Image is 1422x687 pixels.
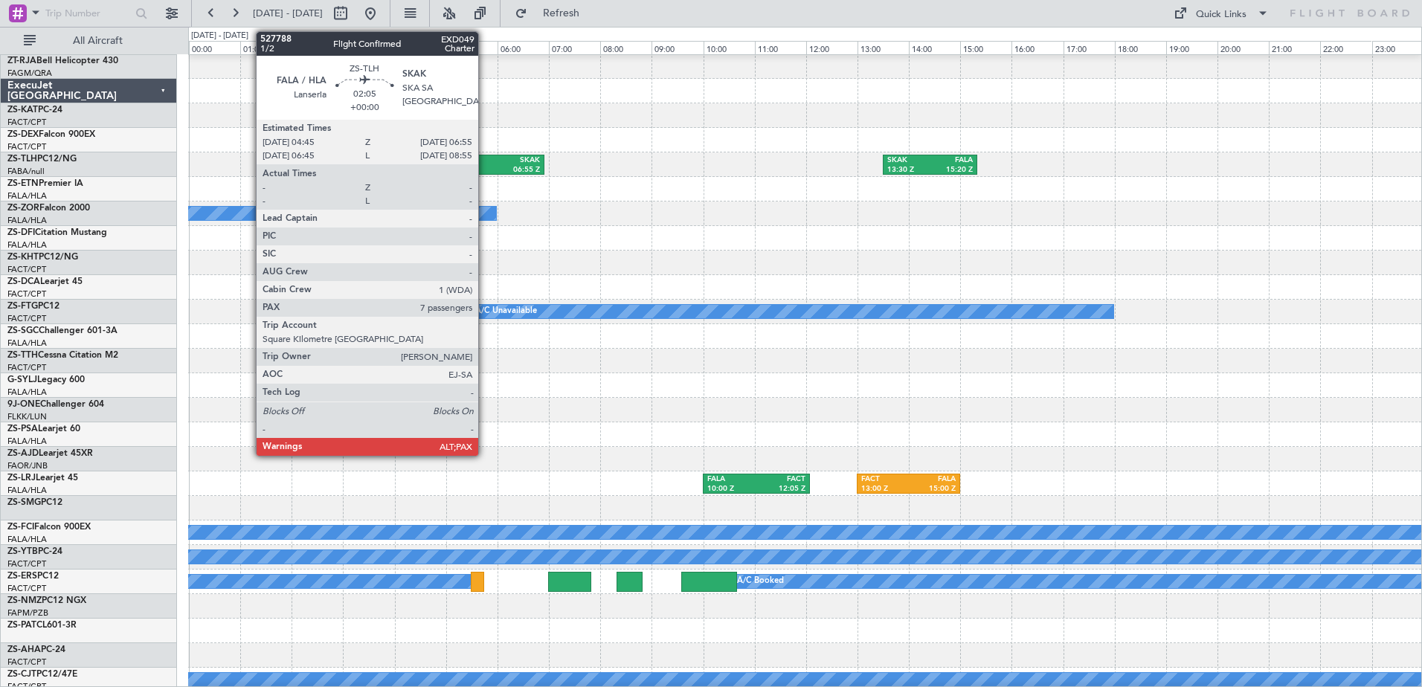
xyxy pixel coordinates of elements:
a: FAGM/QRA [7,68,52,79]
div: 14:00 [909,41,960,54]
div: 21:00 [1269,41,1320,54]
div: 06:55 Z [489,165,540,175]
div: 06:00 [498,41,549,54]
div: 02:00 [292,41,343,54]
a: FALA/HLA [7,190,47,201]
span: ZT-RJA [7,57,36,65]
div: 11:00 [755,41,806,54]
a: ZS-TLHPC12/NG [7,155,77,164]
a: FALA/HLA [7,485,47,496]
div: 16:00 [1011,41,1063,54]
div: FALA [930,155,973,166]
span: ZS-PSA [7,425,38,433]
span: ZS-FTG [7,302,38,311]
a: ZS-FTGPC12 [7,302,59,311]
div: FALA [908,474,955,485]
a: ZS-KHTPC12/NG [7,253,78,262]
div: 07:00 [549,41,600,54]
span: 9J-ONE [7,400,40,409]
a: FAOR/JNB [7,460,48,471]
span: ZS-KAT [7,106,38,115]
span: ZS-TTH [7,351,38,360]
a: FLKK/LUN [7,411,47,422]
span: ZS-ERS [7,572,37,581]
div: 12:00 [806,41,858,54]
span: All Aircraft [39,36,157,46]
a: ZS-KATPC-24 [7,106,62,115]
div: 20:00 [1217,41,1269,54]
div: 15:00 [960,41,1011,54]
span: ZS-AHA [7,645,41,654]
a: ZS-NMZPC12 NGX [7,596,86,605]
a: FALA/HLA [7,338,47,349]
button: Quick Links [1166,1,1276,25]
a: ZS-AJDLearjet 45XR [7,449,93,458]
a: FACT/CPT [7,141,46,152]
div: 04:00 [395,41,446,54]
div: 10:00 Z [707,484,756,494]
a: ZS-FCIFalcon 900EX [7,523,91,532]
div: 13:30 Z [887,165,930,175]
div: 15:00 Z [908,484,955,494]
a: FALA/HLA [7,215,47,226]
div: A/C Unavailable [475,300,537,323]
a: FABA/null [7,166,45,177]
a: ZS-SGCChallenger 601-3A [7,326,118,335]
a: ZS-ZORFalcon 2000 [7,204,90,213]
div: 15:20 Z [930,165,973,175]
a: FACT/CPT [7,117,46,128]
div: FACT [861,474,908,485]
div: [DATE] - [DATE] [191,30,248,42]
a: FACT/CPT [7,313,46,324]
span: ZS-TLH [7,155,37,164]
div: 13:00 Z [861,484,908,494]
a: ZS-CJTPC12/47E [7,670,77,679]
a: ZS-AHAPC-24 [7,645,65,654]
a: FACT/CPT [7,583,46,594]
a: ZS-DCALearjet 45 [7,277,83,286]
span: ZS-YTB [7,547,38,556]
div: 01:00 [240,41,292,54]
a: ZS-LRJLearjet 45 [7,474,78,483]
a: FAPM/PZB [7,607,48,619]
a: FACT/CPT [7,657,46,668]
a: G-SYLJLegacy 600 [7,375,85,384]
span: ZS-SGC [7,326,39,335]
a: 9J-ONEChallenger 604 [7,400,104,409]
a: ZT-RJABell Helicopter 430 [7,57,118,65]
a: FALA/HLA [7,239,47,251]
div: A/C Booked [737,570,784,593]
span: ZS-LRJ [7,474,36,483]
span: [DATE] - [DATE] [253,7,323,20]
button: All Aircraft [16,29,161,53]
div: 10:00 [704,41,755,54]
a: FALA/HLA [7,436,47,447]
a: ZS-TTHCessna Citation M2 [7,351,118,360]
div: SKAK [887,155,930,166]
span: ZS-ZOR [7,204,39,213]
div: 05:00 [446,41,498,54]
div: SKAK [489,155,540,166]
div: 09:00 [652,41,703,54]
a: ZS-DFICitation Mustang [7,228,107,237]
a: ZS-DEXFalcon 900EX [7,130,95,139]
div: FALA [707,474,756,485]
div: 19:00 [1166,41,1217,54]
span: ZS-KHT [7,253,39,262]
div: 13:00 [858,41,909,54]
span: ZS-DFI [7,228,35,237]
div: 03:00 [343,41,394,54]
a: FACT/CPT [7,288,46,300]
span: ZS-NMZ [7,596,42,605]
button: Refresh [508,1,597,25]
div: 17:00 [1064,41,1115,54]
a: ZS-ETNPremier IA [7,179,83,188]
div: 12:05 Z [756,484,805,494]
span: G-SYLJ [7,375,37,384]
span: Refresh [530,8,593,19]
div: 08:00 [600,41,652,54]
input: Trip Number [45,2,131,25]
div: 04:45 Z [437,165,488,175]
div: 22:00 [1320,41,1371,54]
div: FALA [437,155,488,166]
